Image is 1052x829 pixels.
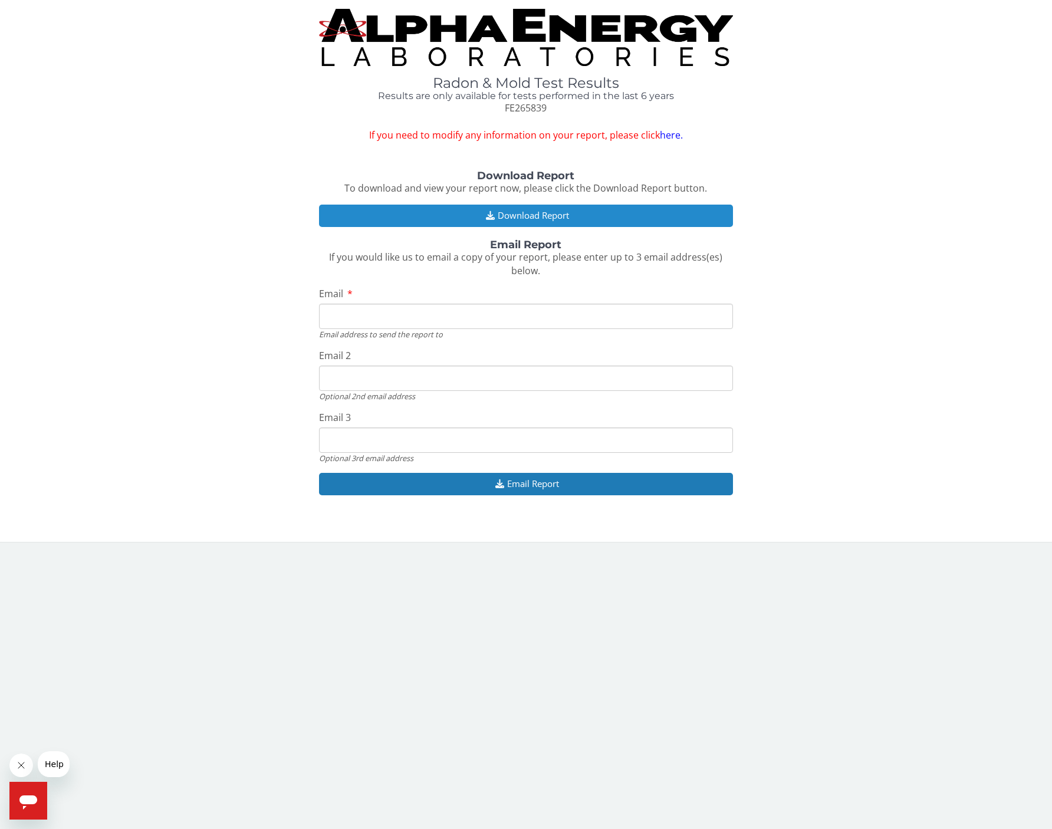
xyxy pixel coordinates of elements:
[319,287,343,300] span: Email
[319,453,733,463] div: Optional 3rd email address
[660,129,683,142] a: here.
[319,205,733,226] button: Download Report
[319,329,733,340] div: Email address to send the report to
[319,473,733,495] button: Email Report
[329,251,722,277] span: If you would like us to email a copy of your report, please enter up to 3 email address(es) below.
[319,349,351,362] span: Email 2
[319,411,351,424] span: Email 3
[477,169,574,182] strong: Download Report
[319,91,733,101] h4: Results are only available for tests performed in the last 6 years
[319,391,733,402] div: Optional 2nd email address
[505,101,547,114] span: FE265839
[319,75,733,91] h1: Radon & Mold Test Results
[9,782,47,820] iframe: Button to launch messaging window
[319,129,733,142] span: If you need to modify any information on your report, please click
[38,751,70,777] iframe: Message from company
[319,9,733,66] img: TightCrop.jpg
[9,754,33,777] iframe: Close message
[490,238,561,251] strong: Email Report
[344,182,707,195] span: To download and view your report now, please click the Download Report button.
